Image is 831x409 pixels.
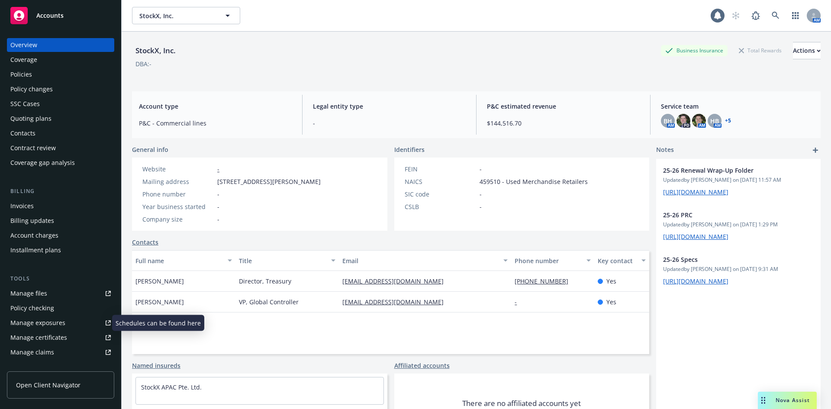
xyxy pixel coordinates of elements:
a: Search [767,7,784,24]
img: photo [692,114,706,128]
div: Phone number [515,256,581,265]
span: - [313,119,466,128]
a: Overview [7,38,114,52]
a: Named insureds [132,361,180,370]
a: Policy checking [7,301,114,315]
a: Coverage [7,53,114,67]
a: Coverage gap analysis [7,156,114,170]
div: Manage certificates [10,331,67,345]
div: Contract review [10,141,56,155]
a: Policy changes [7,82,114,96]
div: Billing [7,187,114,196]
div: CSLB [405,202,476,211]
div: SSC Cases [10,97,40,111]
button: Phone number [511,250,594,271]
span: Yes [606,297,616,306]
a: [EMAIL_ADDRESS][DOMAIN_NAME] [342,298,451,306]
div: Manage files [10,287,47,300]
a: +5 [725,118,731,123]
button: Nova Assist [758,392,817,409]
a: Report a Bug [747,7,764,24]
div: Overview [10,38,37,52]
span: [PERSON_NAME] [135,277,184,286]
span: General info [132,145,168,154]
button: Email [339,250,511,271]
a: Manage certificates [7,331,114,345]
div: Year business started [142,202,214,211]
span: - [480,190,482,199]
span: There are no affiliated accounts yet [462,398,581,409]
a: Manage BORs [7,360,114,374]
div: Key contact [598,256,636,265]
a: Contacts [7,126,114,140]
div: Manage exposures [10,316,65,330]
div: Email [342,256,498,265]
a: [URL][DOMAIN_NAME] [663,277,728,285]
div: NAICS [405,177,476,186]
a: - [515,298,524,306]
img: photo [676,114,690,128]
div: StockX, Inc. [132,45,179,56]
button: StockX, Inc. [132,7,240,24]
a: add [810,145,821,155]
span: 25-26 Specs [663,255,791,264]
span: StockX, Inc. [139,11,214,20]
span: $144,516.70 [487,119,640,128]
a: Account charges [7,229,114,242]
span: 25-26 PRC [663,210,791,219]
a: [EMAIL_ADDRESS][DOMAIN_NAME] [342,277,451,285]
a: Manage claims [7,345,114,359]
span: - [217,215,219,224]
div: Drag to move [758,392,769,409]
a: Billing updates [7,214,114,228]
a: Manage exposures [7,316,114,330]
span: Updated by [PERSON_NAME] on [DATE] 11:57 AM [663,176,814,184]
span: Service team [661,102,814,111]
button: Title [235,250,339,271]
span: Yes [606,277,616,286]
div: Manage BORs [10,360,51,374]
div: Phone number [142,190,214,199]
button: Full name [132,250,235,271]
div: 25-26 SpecsUpdatedby [PERSON_NAME] on [DATE] 9:31 AM[URL][DOMAIN_NAME] [656,248,821,293]
div: Business Insurance [661,45,728,56]
span: BH [664,116,672,126]
span: Legal entity type [313,102,466,111]
span: [PERSON_NAME] [135,297,184,306]
span: - [480,202,482,211]
span: 459510 - Used Merchandise Retailers [480,177,588,186]
div: Tools [7,274,114,283]
a: Policies [7,68,114,81]
a: - [217,165,219,173]
button: Actions [793,42,821,59]
span: P&C estimated revenue [487,102,640,111]
div: Company size [142,215,214,224]
div: 25-26 Renewal Wrap-Up FolderUpdatedby [PERSON_NAME] on [DATE] 11:57 AM[URL][DOMAIN_NAME] [656,159,821,203]
div: Policies [10,68,32,81]
span: - [217,190,219,199]
a: Quoting plans [7,112,114,126]
div: Account charges [10,229,58,242]
div: Policy changes [10,82,53,96]
div: Billing updates [10,214,54,228]
a: Invoices [7,199,114,213]
span: Director, Treasury [239,277,291,286]
a: Switch app [787,7,804,24]
span: - [480,164,482,174]
div: Full name [135,256,222,265]
a: Start snowing [727,7,744,24]
span: HB [710,116,719,126]
span: P&C - Commercial lines [139,119,292,128]
span: Updated by [PERSON_NAME] on [DATE] 9:31 AM [663,265,814,273]
span: Open Client Navigator [16,380,81,390]
a: Installment plans [7,243,114,257]
span: Notes [656,145,674,155]
a: Manage files [7,287,114,300]
a: SSC Cases [7,97,114,111]
span: - [217,202,219,211]
div: Quoting plans [10,112,52,126]
a: Contract review [7,141,114,155]
div: Coverage gap analysis [10,156,75,170]
div: Coverage [10,53,37,67]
